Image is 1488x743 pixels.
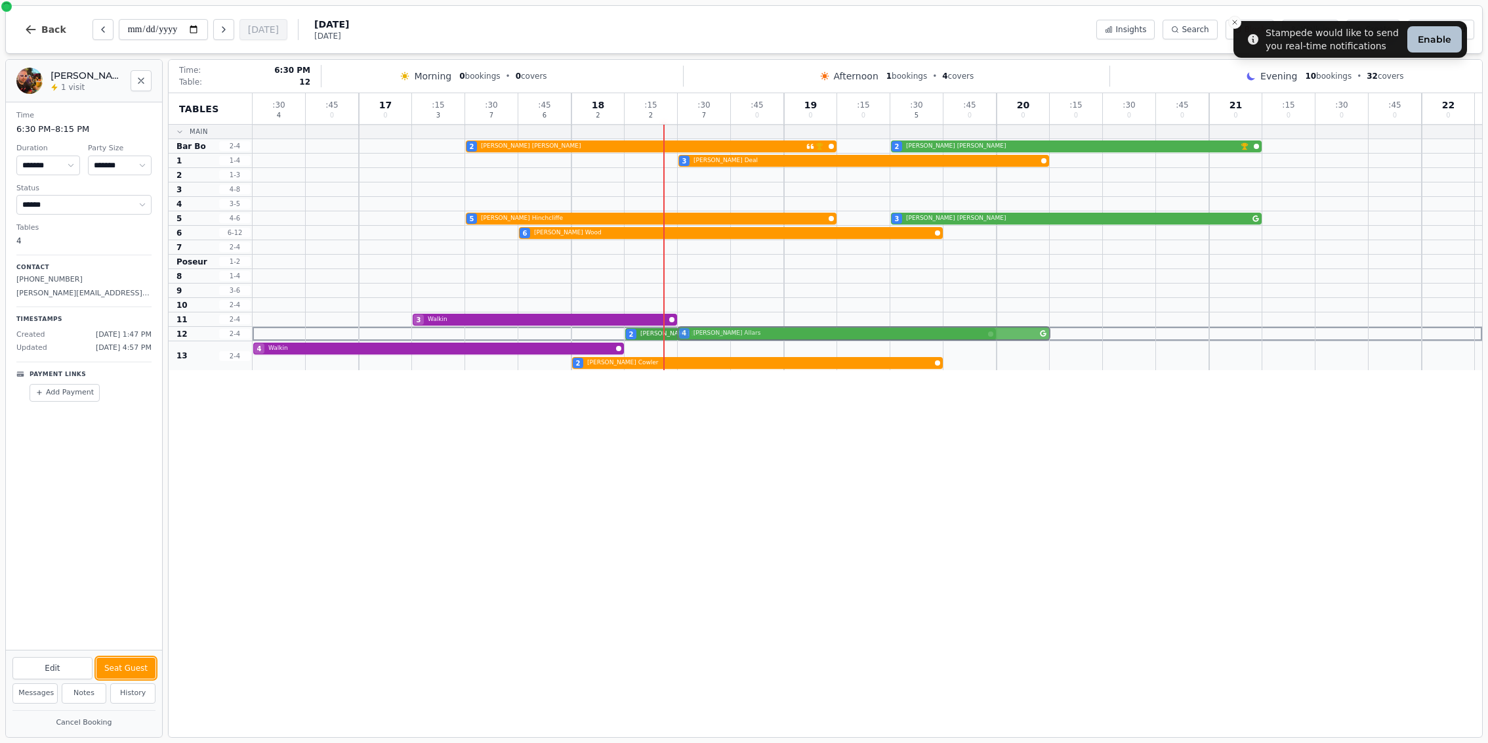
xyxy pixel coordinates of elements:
span: 4 - 8 [219,184,251,194]
span: 7 [176,242,182,253]
span: [DATE] 1:47 PM [96,329,152,341]
span: Walkin [428,315,667,324]
span: 0 [1287,112,1291,119]
span: [PERSON_NAME] [PERSON_NAME] [906,142,1238,151]
span: [PERSON_NAME] Cowler [587,358,932,368]
span: : 45 [538,101,550,109]
dd: 4 [16,235,152,247]
span: 1 [886,72,892,81]
span: : 15 [1282,101,1294,109]
p: [PHONE_NUMBER] [16,274,152,286]
button: Block [1226,20,1274,39]
dt: Party Size [88,143,152,154]
button: Search [1163,20,1217,39]
p: [PERSON_NAME][EMAIL_ADDRESS][DOMAIN_NAME] [16,288,152,299]
span: Created [16,329,45,341]
span: [DATE] [314,31,349,41]
dt: Tables [16,223,152,234]
span: 0 [1393,112,1397,119]
span: 19 [804,100,817,110]
span: 2 [895,142,899,152]
span: [PERSON_NAME] Wood [534,228,932,238]
span: covers [1367,71,1403,81]
span: 7 [489,112,493,119]
span: 0 [1233,112,1237,119]
span: : 15 [432,101,444,109]
span: 0 [1074,112,1078,119]
span: 20 [1017,100,1029,110]
span: 4 [942,72,947,81]
span: 0 [1021,112,1025,119]
button: [DATE] [239,19,287,40]
span: Main [190,127,208,137]
button: Close [131,70,152,91]
span: : 15 [857,101,869,109]
span: [PERSON_NAME] [PERSON_NAME] [481,142,804,151]
span: 2 [596,112,600,119]
span: [PERSON_NAME] Deal [693,156,1039,165]
dd: 6:30 PM – 8:15 PM [16,123,152,136]
button: Cancel Booking [12,715,155,731]
span: • [506,71,510,81]
div: Stampede would like to send you real-time notifications [1266,26,1402,53]
span: Search [1182,24,1209,35]
span: Poseur [176,257,207,267]
span: [DATE] [314,18,349,31]
span: 0 [1340,112,1344,119]
span: 18 [592,100,604,110]
span: 2 [176,170,182,180]
h2: [PERSON_NAME] Allars [51,69,123,82]
span: : 30 [697,101,710,109]
span: 0 [459,72,465,81]
span: 2 [470,142,474,152]
span: 3 [682,156,687,166]
span: [PERSON_NAME] [PERSON_NAME] [906,214,1250,223]
svg: Google booking [1252,215,1259,222]
span: 21 [1230,100,1242,110]
span: 12 [176,329,188,339]
span: 2 - 4 [219,314,251,324]
dt: Duration [16,143,80,154]
span: : 45 [1388,101,1401,109]
span: 2 [629,329,634,339]
span: Updated [16,343,47,354]
span: 3 - 5 [219,199,251,209]
span: 1 visit [61,82,85,93]
span: 7 [702,112,706,119]
button: Enable [1407,26,1462,53]
span: 10 [176,300,188,310]
button: Close toast [1228,16,1241,29]
span: 0 [755,112,759,119]
button: Add Payment [30,384,100,402]
span: 6:30 PM [274,65,310,75]
span: 3 [895,214,899,224]
span: : 30 [1123,101,1135,109]
dt: Status [16,183,152,194]
span: 6 [523,228,527,238]
span: 1 - 4 [219,156,251,165]
span: Time: [179,65,201,75]
span: 0 [968,112,972,119]
button: Next day [213,19,234,40]
span: 5 [470,214,474,224]
span: 2 [576,358,581,368]
span: : 30 [485,101,497,109]
span: Afternoon [834,70,878,83]
span: 3 - 6 [219,286,251,295]
span: 3 [176,184,182,195]
span: Table: [179,77,202,87]
span: • [1357,71,1361,81]
span: 6 [176,228,182,238]
span: 2 [649,112,653,119]
span: 0 [516,72,521,81]
span: 2 - 4 [219,300,251,310]
span: 0 [861,112,865,119]
span: : 30 [910,101,922,109]
span: 1 - 3 [219,170,251,180]
span: Evening [1260,70,1297,83]
span: 6 - 12 [219,228,251,238]
span: 0 [808,112,812,119]
span: 2 - 4 [219,329,251,339]
span: 0 [383,112,387,119]
button: Seat Guest [96,658,155,679]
